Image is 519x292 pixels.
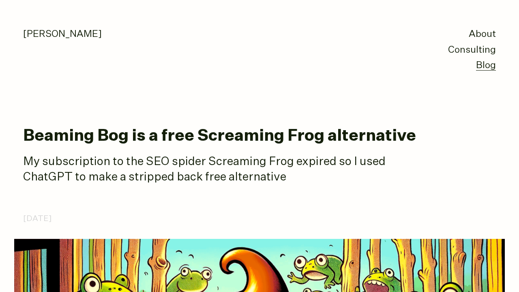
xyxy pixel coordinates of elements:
a: About [469,30,496,39]
a: Consulting [448,45,496,55]
nav: primary [448,27,496,74]
a: [PERSON_NAME] [23,30,102,39]
a: Blog [476,61,496,71]
h1: Beaming Bog is a free Screaming Frog alternative [23,127,496,145]
p: My subscription to the SEO spider Screaming Frog expired so I used ChatGPT to make a stripped bac... [23,154,429,185]
time: [DATE] [23,212,52,225]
